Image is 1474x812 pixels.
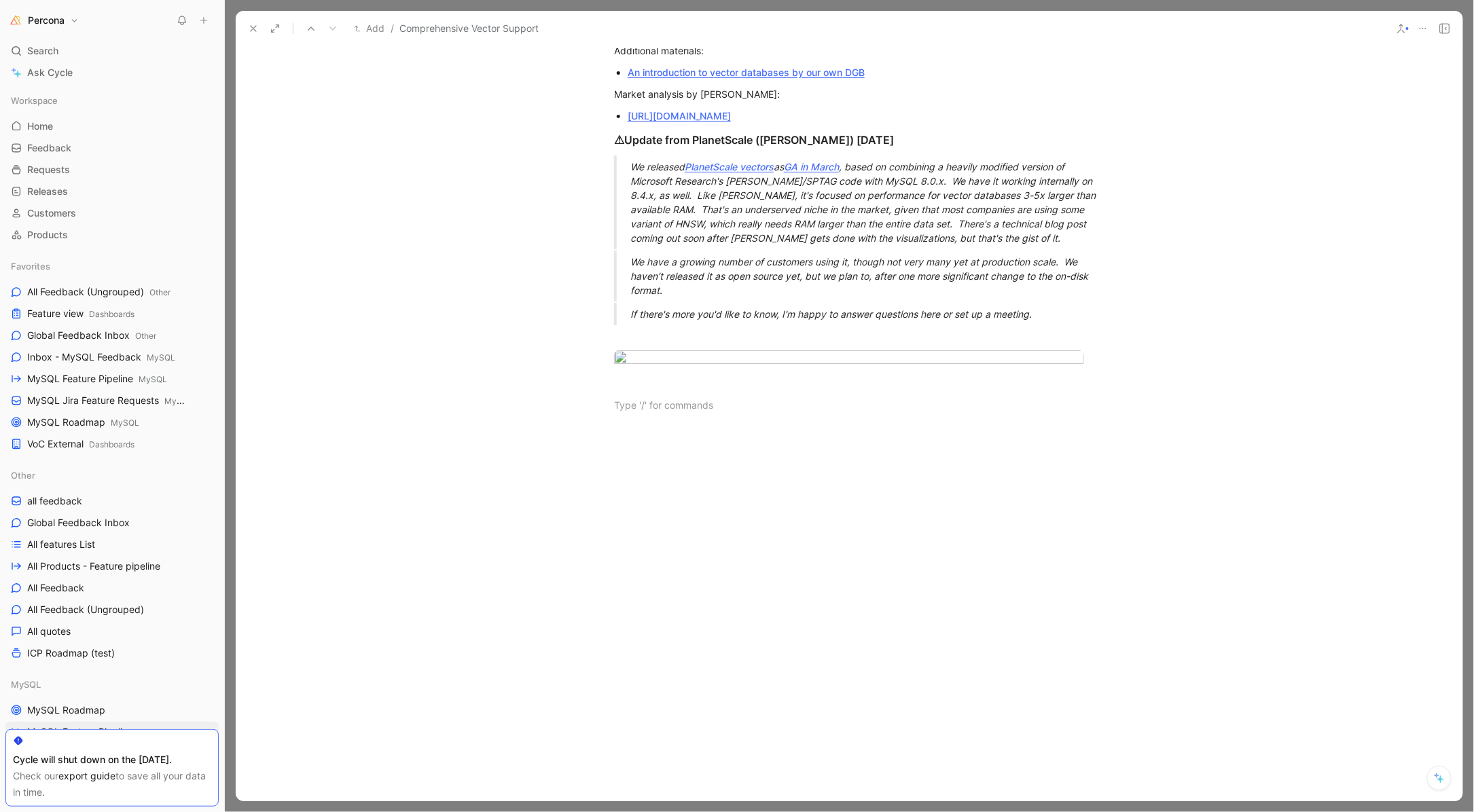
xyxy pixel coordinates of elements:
[5,465,219,663] div: Otherall feedbackGlobal Feedback InboxAll features ListAll Products - Feature pipelineAll Feedbac...
[5,556,219,576] a: All Products - Feature pipeline
[27,141,71,155] span: Feedback
[5,11,82,30] button: PerconaPercona
[5,116,219,136] a: Home
[11,678,41,691] span: MySQL
[5,722,219,742] a: MySQL Feature Pipeline
[391,20,394,37] span: /
[13,768,211,800] div: Check our to save all your data in time.
[5,578,219,598] a: All Feedback
[5,225,219,245] a: Products
[27,350,175,365] span: Inbox - MySQL Feedback
[5,465,219,485] div: Other
[5,282,219,302] a: All Feedback (Ungrouped)Other
[5,643,219,663] a: ICP Roadmap (test)
[11,468,35,482] span: Other
[28,14,65,26] h1: Percona
[5,203,219,223] a: Customers
[9,14,22,27] img: Percona
[5,90,219,111] div: Workspace
[614,87,1084,101] div: Market analysis by [PERSON_NAME]:
[164,396,193,406] span: MySQL
[628,110,731,122] a: [URL][DOMAIN_NAME]
[27,725,133,739] span: MySQL Feature Pipeline
[5,160,219,180] a: Requests
[5,138,219,158] a: Feedback
[5,256,219,276] div: Favorites
[5,534,219,555] a: All features List
[27,119,53,133] span: Home
[5,412,219,432] a: MySQL RoadmapMySQL
[149,287,170,297] span: Other
[11,259,50,273] span: Favorites
[27,285,170,299] span: All Feedback (Ungrouped)
[5,599,219,620] a: All Feedback (Ungrouped)
[27,603,144,616] span: All Feedback (Ungrouped)
[614,350,1084,369] img: image.png
[89,439,134,449] span: Dashboards
[27,437,134,451] span: VoC External
[13,752,211,768] div: Cycle will shut down on the [DATE].
[89,309,134,319] span: Dashboards
[5,513,219,533] a: Global Feedback Inbox
[27,516,130,530] span: Global Feedback Inbox
[614,133,624,147] span: ⚠
[5,390,219,411] a: MySQL Jira Feature RequestsMySQL
[147,352,175,363] span: MySQL
[630,255,1100,297] div: We have a growing number of customers using it, though not very many yet at production scale. We ...
[5,674,219,695] div: MySQL
[630,307,1100,321] div: If there's more you'd like to know, I'm happy to answer questions here or set up a meeting.
[11,94,58,107] span: Workspace
[685,161,774,172] a: PlanetScale vectors
[5,41,219,61] div: Search
[630,160,1100,245] div: We released as , based on combining a heavily modified version of Microsoft Research's [PERSON_NA...
[5,303,219,324] a: Feature viewDashboards
[27,646,115,660] span: ICP Roadmap (test)
[111,418,139,428] span: MySQL
[27,43,58,59] span: Search
[27,329,156,343] span: Global Feedback Inbox
[399,20,539,37] span: Comprehensive Vector Support
[5,181,219,202] a: Releases
[614,43,1084,58] div: Additional materials:
[5,369,219,389] a: MySQL Feature PipelineMySQL
[27,416,139,430] span: MySQL Roadmap
[27,185,68,198] span: Releases
[27,372,167,386] span: MySQL Feature Pipeline
[27,625,71,638] span: All quotes
[5,325,219,346] a: Global Feedback InboxOther
[27,394,185,408] span: MySQL Jira Feature Requests
[139,374,167,384] span: MySQL
[135,331,156,341] span: Other
[5,62,219,83] a: Ask Cycle
[27,581,84,595] span: All Feedback
[27,64,73,81] span: Ask Cycle
[614,132,1084,149] div: Update from PlanetScale ([PERSON_NAME]) [DATE]
[5,621,219,642] a: All quotes
[27,163,70,177] span: Requests
[27,228,68,242] span: Products
[5,491,219,511] a: all feedback
[5,700,219,720] a: MySQL Roadmap
[27,494,82,508] span: all feedback
[27,559,160,573] span: All Products - Feature pipeline
[27,538,95,551] span: All features List
[784,161,839,172] a: GA in March
[58,770,115,781] a: export guide
[27,307,134,321] span: Feature view
[350,20,388,37] button: Add
[5,347,219,367] a: Inbox - MySQL FeedbackMySQL
[27,703,105,717] span: MySQL Roadmap
[5,434,219,454] a: VoC ExternalDashboards
[628,67,865,78] a: An introduction to vector databases by our own DGB
[27,206,76,220] span: Customers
